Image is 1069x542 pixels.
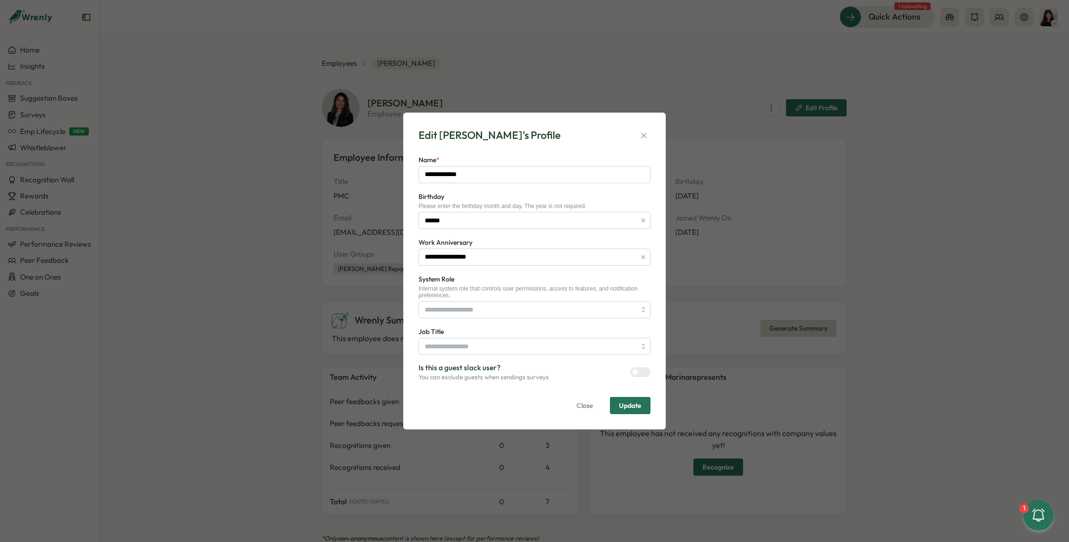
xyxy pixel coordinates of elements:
div: Edit [PERSON_NAME]'s Profile [419,128,561,143]
label: Birthday [419,192,444,202]
span: System Role [419,275,454,283]
button: Update [610,397,650,414]
span: Update [619,402,641,409]
button: Close [567,397,602,414]
div: Please enter the birthday month and day. The year is not required. [419,203,650,209]
span: Job Title [419,327,444,336]
span: You can exclude guests when sendings surveys [419,373,549,382]
div: 1 [1019,504,1029,513]
button: 1 [1023,500,1054,531]
label: Work Anniversary [419,238,472,248]
span: Is this a guest slack user? [419,363,549,373]
div: Internal system role that controls user permissions, access to features, and notification prefere... [419,285,650,299]
span: Close [576,397,593,414]
label: Name [419,155,440,166]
